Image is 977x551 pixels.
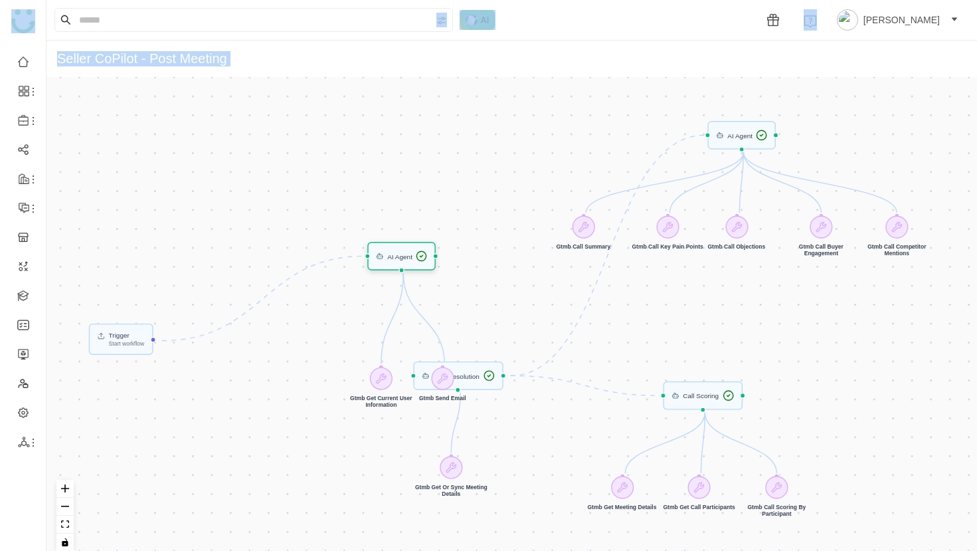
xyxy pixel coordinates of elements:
div: Start workflow [109,341,145,347]
g: Edge from trigger to 68b5f8d391be4e073189e538 [162,256,365,340]
div: Gtmb Get Meeting Details [587,476,656,511]
g: Edge from 68b5f8d391be4e073189e538 to tool-gtmb_get_current_user_Information-68b5f8d391be4e073189... [381,273,403,364]
div: Gtmb Call Competitor Mentions [859,244,934,257]
img: logo [11,9,35,33]
img: avatar [837,9,858,31]
img: search-type.svg [436,15,447,26]
g: Edge from 68b5f8d391be4e073189e539 to tool-gtmb_call_scoring_by_participant-68b5f8d391be4e073189e539 [705,413,776,473]
div: TriggerStart workflow [89,324,153,355]
div: Seller CoPilot - Post Meeting [57,51,227,66]
div: AI Agent [387,253,412,259]
div: Gtmb Get Meeting Details [587,504,656,511]
button: zoom out [56,498,74,516]
div: Gtmb Call Objections [707,244,765,251]
div: Gtmb Call Summary [556,244,610,251]
div: Gtmb Get Current User Information [343,367,419,409]
img: ask-buddy-normal.svg [460,10,495,30]
div: Gtmb Call Key Pain Points [632,244,703,251]
div: Call Scoring [683,392,719,399]
div: Call Scoring [663,382,742,410]
div: Gtmb Call Buyer Engagement [783,216,859,258]
div: Gtmb Get Call Participants [663,476,735,511]
div: Gtmb Send Email [419,395,466,402]
div: Gtmb Get Or Sync Meeting Details [413,456,489,498]
div: Gtmb Get Or Sync Meeting Details [413,485,489,498]
div: URL Resolution [433,372,479,379]
g: Edge from 68b5f8d391be4e073189e526 to 68b5f8d391be4e073189e537 [510,135,705,376]
div: URL Resolution [413,362,503,390]
div: AI Agent [707,121,776,150]
div: Gtmb Get Call Participants [663,504,735,511]
div: Gtmb Call Buyer Engagement [783,244,859,257]
div: Gtmb Call Scoring By Participant [739,504,814,518]
g: Edge from 68b5f8d391be4e073189e537 to tool-gtmb_call_competitor_mentions-68b5f8d391be4e073189e537 [743,152,897,213]
div: Gtmb Call Competitor Mentions [859,216,934,258]
g: Edge from 68b5f8d391be4e073189e538 to tool-gtmb_send_email-68b5f8d391be4e073189e538 [403,273,444,364]
button: [PERSON_NAME] [834,9,961,31]
div: Trigger [109,332,145,339]
div: Gtmb Call Summary [556,216,610,251]
div: AI Agent [727,132,753,138]
g: Edge from 68b5f8d391be4e073189e537 to tool-gtmb_call_objections-68b5f8d391be4e073189e537 [739,152,743,213]
img: help.svg [804,15,817,28]
g: Edge from 68b5f8d391be4e073189e539 to tool-gtmb_get_call_participants-68b5f8d391be4e073189e539 [701,413,705,473]
div: Gtmb Get Current User Information [343,395,419,409]
div: Gtmb Call Scoring By Participant [739,476,814,518]
g: Edge from 68b5f8d391be4e073189e537 to tool-gtmb_call_summary-68b5f8d391be4e073189e537 [586,152,743,213]
span: [PERSON_NAME] [863,13,940,27]
g: Edge from 68b5f8d391be4e073189e537 to tool-gtmb_call_key_pain_points-68b5f8d391be4e073189e537 [669,152,743,213]
div: Gtmb Send Email [419,367,466,402]
div: Gtmb Call Key Pain Points [632,216,703,251]
button: fit view [56,516,74,534]
g: Edge from 68b5f8d391be4e073189e526 to 68b5f8d391be4e073189e539 [510,376,660,395]
button: zoom in [56,480,74,498]
g: Edge from 68b5f8d391be4e073189e526 to tool-gtmb_get_or_sync_meeting_details-68b5f8d391be4e073189e526 [451,393,460,453]
g: Edge from 68b5f8d391be4e073189e539 to tool-gtmb_get_meeting_details-68b5f8d391be4e073189e539 [625,413,705,473]
div: AI Agent [367,242,436,271]
div: Gtmb Call Objections [707,216,765,251]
